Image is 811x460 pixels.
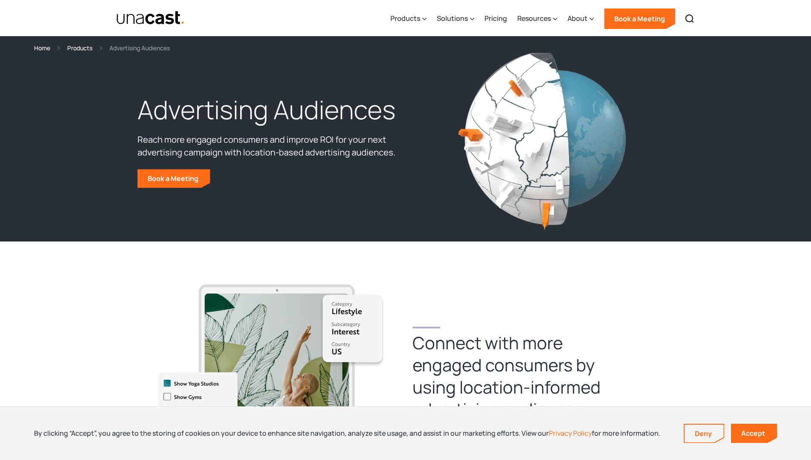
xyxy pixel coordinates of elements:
div: Solutions [437,13,468,23]
div: Resources [517,13,551,23]
a: Accept [731,424,777,443]
a: Book a Meeting [138,169,210,188]
a: Home [34,43,50,53]
a: Pricing [484,1,507,36]
img: Unacast text logo [116,11,186,26]
p: Reach more engaged consumers and improve ROI for your next advertising campaign with location-bas... [138,133,401,159]
div: By clicking “Accept”, you agree to the storing of cookies on your device to enhance site navigati... [34,428,660,438]
div: Products [390,13,420,23]
a: home [116,11,186,26]
div: Resources [517,1,557,36]
div: About [567,13,587,23]
a: Privacy Policy [549,428,592,438]
img: location data visual, globe [457,49,627,231]
a: Book a Meeting [604,9,675,29]
div: About [567,1,594,36]
a: Deny [685,425,724,443]
div: Products [390,1,427,36]
h1: Advertising Audiences [138,93,401,127]
a: Products [67,43,92,53]
img: Search icon [685,14,695,24]
div: Advertising Audiences [109,43,170,53]
h2: Connect with more engaged consumers by using location-informed advertising audiences. [413,332,620,420]
div: Solutions [437,1,474,36]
